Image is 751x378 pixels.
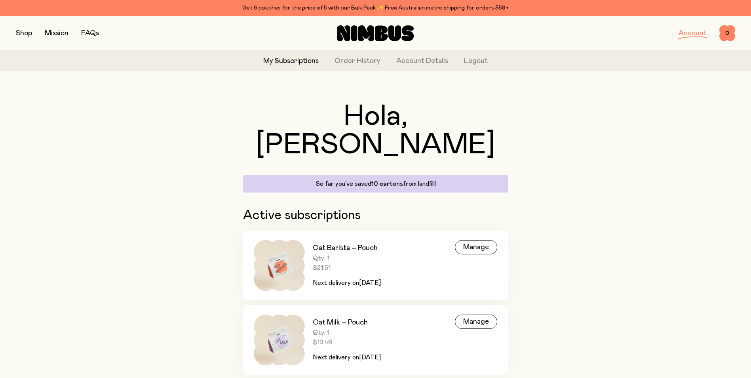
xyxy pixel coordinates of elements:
span: [DATE] [359,280,381,286]
p: Next delivery on [313,353,381,362]
span: Qty: 1 [313,329,381,337]
a: Mission [45,30,68,37]
div: Manage [455,315,497,329]
a: Order History [335,56,380,67]
button: Logout [464,56,488,67]
a: Account Details [396,56,448,67]
h1: Hola, [PERSON_NAME] [243,102,508,159]
a: My Subscriptions [263,56,319,67]
div: Manage [455,240,497,254]
a: Oat Milk – PouchQty: 1$19.46Next delivery on[DATE]Manage [243,305,508,375]
a: FAQs [81,30,99,37]
span: $21.51 [313,264,381,272]
h3: Oat Barista – Pouch [313,243,381,253]
h3: Oat Milk – Pouch [313,318,381,327]
span: [DATE] [359,354,381,361]
p: Next delivery on [313,278,381,288]
span: Qty: 1 [313,254,381,262]
p: So far you’ve saved from landfill! [248,180,504,188]
span: 10 cartons [371,181,403,187]
span: $19.46 [313,338,381,346]
a: Oat Barista – PouchQty: 1$21.51Next delivery on[DATE]Manage [243,231,508,300]
div: Get 6 pouches for the price of 5 with our Bulk Pack ✨ Free Australian metro shipping for orders $59+ [16,3,735,13]
a: Account [679,30,707,37]
h2: Active subscriptions [243,208,508,223]
button: 0 [719,25,735,41]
